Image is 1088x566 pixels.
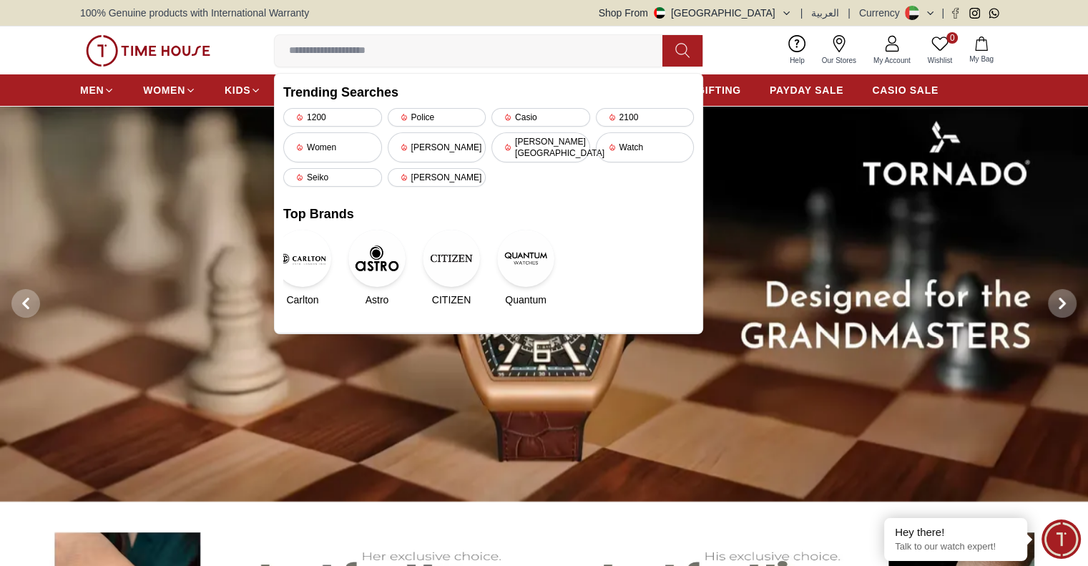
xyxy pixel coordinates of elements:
span: KIDS [225,83,250,97]
a: PAYDAY SALE [770,77,843,103]
span: Our Stores [816,55,862,66]
h2: Top Brands [283,204,694,224]
a: QuantumQuantum [506,230,545,307]
span: 100% Genuine products with International Warranty [80,6,309,20]
div: Watch [596,132,695,162]
span: GIFTING [697,83,741,97]
a: Whatsapp [989,8,999,19]
img: United Arab Emirates [654,7,665,19]
span: Astro [366,293,389,307]
a: WOMEN [143,77,196,103]
span: | [941,6,944,20]
span: Carlton [286,293,318,307]
div: 1200 [283,108,382,127]
span: CASIO SALE [872,83,938,97]
span: CITIZEN [432,293,471,307]
a: CITIZENCITIZEN [432,230,471,307]
div: Casio [491,108,590,127]
span: 0 [946,32,958,44]
h2: Trending Searches [283,82,694,102]
a: Our Stores [813,32,865,69]
a: Facebook [950,8,961,19]
a: Instagram [969,8,980,19]
a: CarltonCarlton [283,230,322,307]
button: Shop From[GEOGRAPHIC_DATA] [599,6,792,20]
a: KIDS [225,77,261,103]
div: [PERSON_NAME] [388,132,486,162]
img: Astro [348,230,406,287]
div: Seiko [283,168,382,187]
div: Currency [859,6,906,20]
div: [PERSON_NAME] [388,168,486,187]
span: Wishlist [922,55,958,66]
div: Hey there! [895,525,1016,540]
a: MEN [80,77,114,103]
span: My Bag [964,54,999,64]
span: | [848,6,851,20]
a: CASIO SALE [872,77,938,103]
img: CITIZEN [423,230,480,287]
p: Talk to our watch expert! [895,541,1016,553]
span: PAYDAY SALE [770,83,843,97]
div: [PERSON_NAME][GEOGRAPHIC_DATA] [491,132,590,162]
button: العربية [811,6,839,20]
span: Help [784,55,810,66]
a: AstroAstro [358,230,396,307]
img: Carlton [274,230,331,287]
span: MEN [80,83,104,97]
span: My Account [868,55,916,66]
span: WOMEN [143,83,185,97]
a: 0Wishlist [919,32,961,69]
button: My Bag [961,34,1002,67]
div: Women [283,132,382,162]
img: Quantum [497,230,554,287]
a: GIFTING [697,77,741,103]
div: Chat Widget [1042,519,1081,559]
img: ... [86,35,210,67]
div: 2100 [596,108,695,127]
a: Help [781,32,813,69]
span: Quantum [505,293,547,307]
div: Police [388,108,486,127]
span: | [800,6,803,20]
